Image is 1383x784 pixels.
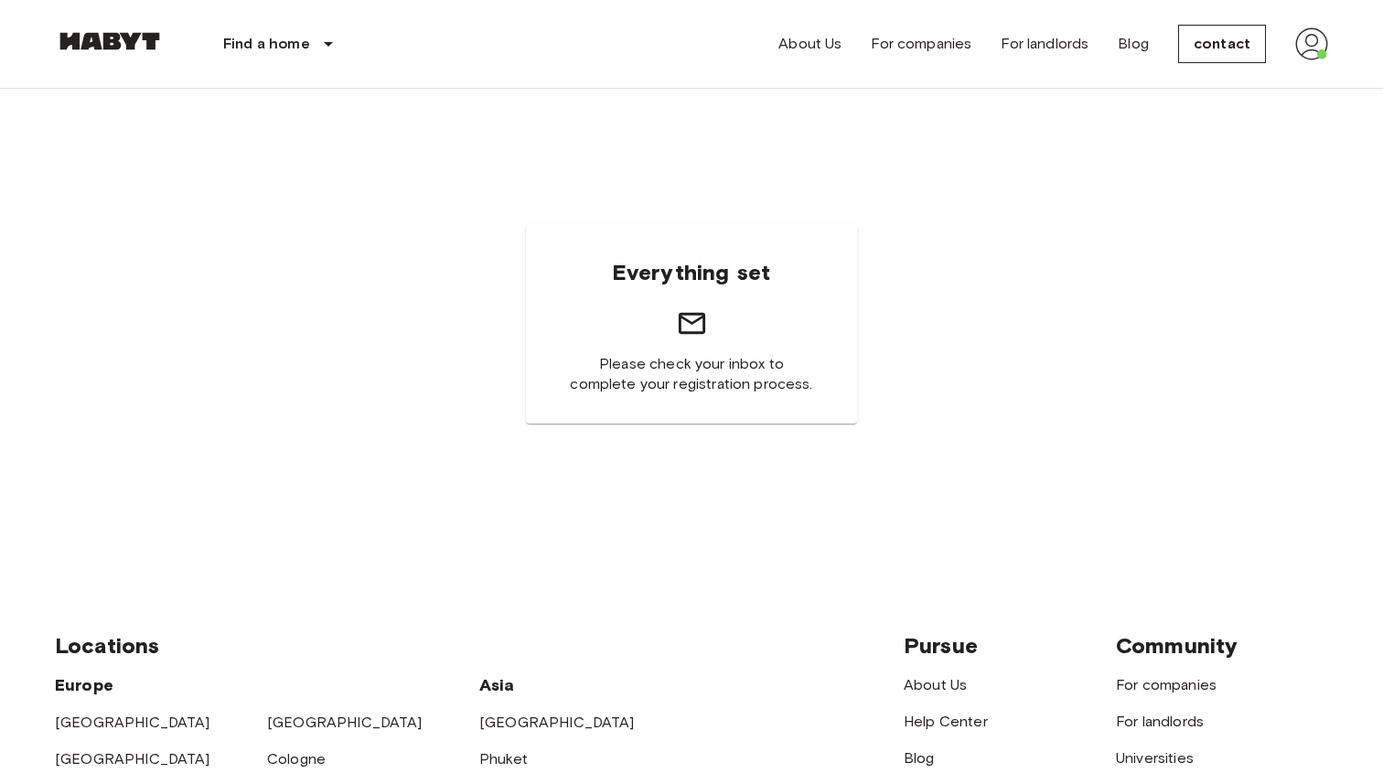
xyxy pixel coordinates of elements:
a: Universities [1116,749,1194,767]
font: Pursue [904,632,978,659]
font: Everything set [612,259,770,285]
a: contact [1178,25,1266,63]
a: Blog [1118,33,1149,55]
a: [GEOGRAPHIC_DATA] [479,714,635,731]
font: About Us [778,35,842,52]
font: Community [1116,632,1238,659]
font: Asia [479,675,515,695]
font: Locations [55,632,159,659]
font: For companies [871,35,971,52]
a: [GEOGRAPHIC_DATA] [55,714,210,731]
font: Please check your inbox to complete your registration process. [570,355,812,392]
a: For landlords [1116,713,1204,730]
a: For companies [871,33,971,55]
font: Blog [1118,35,1149,52]
a: [GEOGRAPHIC_DATA] [267,714,423,731]
a: For companies [1116,676,1217,693]
font: Find a home [223,35,310,52]
img: Habyt [55,32,165,50]
font: For landlords [1001,35,1088,52]
a: About Us [904,676,967,693]
a: Help Center [904,713,988,730]
a: Blog [904,749,935,767]
a: Cologne [267,750,326,768]
font: contact [1194,35,1250,52]
font: Europe [55,675,113,695]
img: avatar [1295,27,1328,60]
a: About Us [778,33,842,55]
a: [GEOGRAPHIC_DATA] [55,750,210,768]
a: Phuket [479,750,528,768]
a: For landlords [1001,33,1088,55]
